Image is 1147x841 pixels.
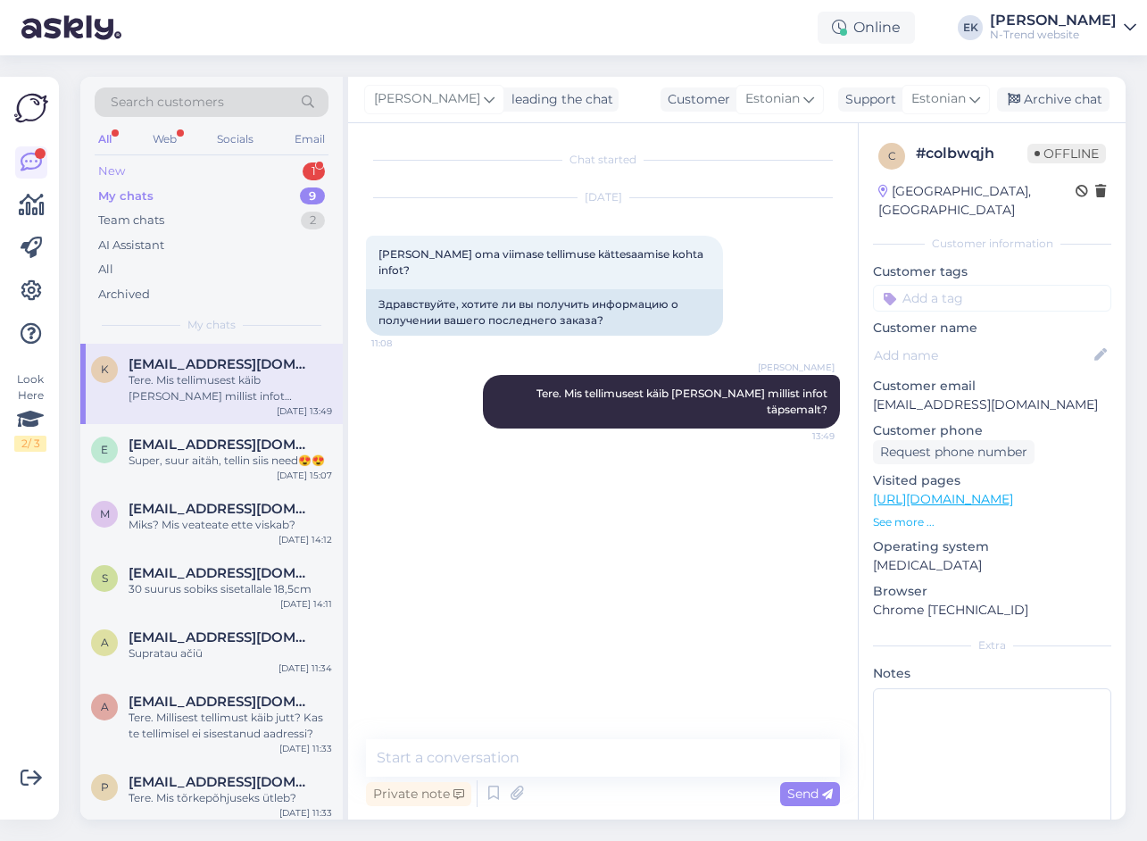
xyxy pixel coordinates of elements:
[129,356,314,372] span: kristinap94@gmail.com
[888,149,896,162] span: c
[366,189,840,205] div: [DATE]
[873,285,1111,312] input: Add a tag
[149,128,180,151] div: Web
[14,371,46,452] div: Look Here
[129,710,332,742] div: Tere. Millisest tellimust käib jutt? Kas te tellimisel ei sisestanud aadressi?
[378,247,706,277] span: [PERSON_NAME] oma viimase tellimuse kättesaamise kohta infot?
[504,90,613,109] div: leading the chat
[990,13,1136,42] a: [PERSON_NAME]N-Trend website
[873,319,1111,337] p: Customer name
[874,346,1091,365] input: Add name
[98,261,113,279] div: All
[129,581,332,597] div: 30 suurus sobiks sisetallale 18,5cm
[873,377,1111,396] p: Customer email
[873,440,1035,464] div: Request phone number
[745,89,800,109] span: Estonian
[129,774,314,790] span: priivits.a@gmail.com
[990,13,1117,28] div: [PERSON_NAME]
[873,537,1111,556] p: Operating system
[661,90,730,109] div: Customer
[873,262,1111,281] p: Customer tags
[873,556,1111,575] p: [MEDICAL_DATA]
[990,28,1117,42] div: N-Trend website
[873,582,1111,601] p: Browser
[303,162,325,180] div: 1
[878,182,1076,220] div: [GEOGRAPHIC_DATA], [GEOGRAPHIC_DATA]
[98,162,125,180] div: New
[278,662,332,675] div: [DATE] 11:34
[101,443,108,456] span: e
[129,790,332,806] div: Tere. Mis tõrkepõhjuseks ütleb?
[818,12,915,44] div: Online
[14,91,48,125] img: Askly Logo
[291,128,328,151] div: Email
[787,786,833,802] span: Send
[279,742,332,755] div: [DATE] 11:33
[1027,144,1106,163] span: Offline
[873,664,1111,683] p: Notes
[768,429,835,443] span: 13:49
[129,645,332,662] div: Supratau ačiū
[873,637,1111,654] div: Extra
[98,237,164,254] div: AI Assistant
[371,337,438,350] span: 11:08
[958,15,983,40] div: EK
[873,471,1111,490] p: Visited pages
[997,87,1110,112] div: Archive chat
[366,289,723,336] div: Здравствуйте, хотите ли вы получить информацию о получении вашего последнего заказа?
[873,491,1013,507] a: [URL][DOMAIN_NAME]
[129,517,332,533] div: Miks? Mis veateate ette viskab?
[129,501,314,517] span: Maili.gorjuova@gmail.com
[101,362,109,376] span: k
[873,421,1111,440] p: Customer phone
[366,782,471,806] div: Private note
[102,571,108,585] span: S
[838,90,896,109] div: Support
[129,372,332,404] div: Tere. Mis tellimusest käib [PERSON_NAME] millist infot täpsemalt?
[374,89,480,109] span: [PERSON_NAME]
[111,93,224,112] span: Search customers
[873,601,1111,620] p: Chrome [TECHNICAL_ID]
[873,396,1111,414] p: [EMAIL_ADDRESS][DOMAIN_NAME]
[129,453,332,469] div: Super, suur aitäh, tellin siis need😍😍
[98,212,164,229] div: Team chats
[14,436,46,452] div: 2 / 3
[300,187,325,205] div: 9
[98,286,150,304] div: Archived
[187,317,236,333] span: My chats
[758,361,835,374] span: [PERSON_NAME]
[95,128,115,151] div: All
[279,806,332,820] div: [DATE] 11:33
[873,236,1111,252] div: Customer information
[129,629,314,645] span: aurelijavanagaite86@gmail.com
[129,437,314,453] span: erenpalusoo@gmail.com
[277,404,332,418] div: [DATE] 13:49
[129,694,314,710] span: aigamelnikova@gmail.com
[873,514,1111,530] p: See more ...
[101,780,109,794] span: p
[101,636,109,649] span: a
[129,565,314,581] span: Sympsu@gmail.com
[916,143,1027,164] div: # colbwqjh
[366,152,840,168] div: Chat started
[101,700,109,713] span: a
[100,507,110,520] span: M
[280,597,332,611] div: [DATE] 14:11
[911,89,966,109] span: Estonian
[213,128,257,151] div: Socials
[301,212,325,229] div: 2
[98,187,154,205] div: My chats
[536,387,830,416] span: Tere. Mis tellimusest käib [PERSON_NAME] millist infot täpsemalt?
[278,533,332,546] div: [DATE] 14:12
[277,469,332,482] div: [DATE] 15:07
